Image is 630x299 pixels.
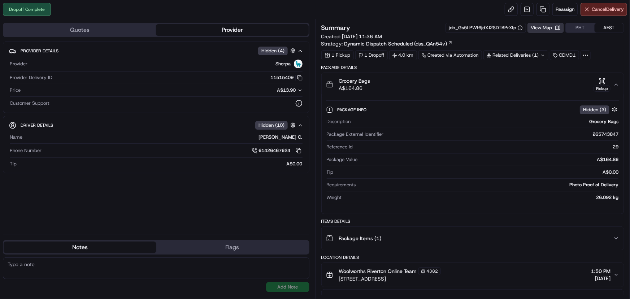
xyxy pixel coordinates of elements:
span: Weight [327,194,342,201]
div: 26.092 kg [345,194,619,201]
span: Provider Delivery ID [10,74,52,81]
button: Grocery BagsA$164.86Pickup [322,73,624,96]
a: 📗Knowledge Base [4,102,58,115]
button: Quotes [4,24,156,36]
span: Package Value [327,156,358,163]
div: Pickup [594,86,611,92]
button: A$13.90 [239,87,303,94]
p: Welcome 👋 [7,29,131,40]
div: Grocery BagsA$164.86Pickup [322,96,624,214]
button: Hidden (10) [255,121,297,130]
span: Sherpa [276,61,291,67]
span: 61426467624 [259,147,291,154]
span: Hidden ( 4 ) [261,48,284,54]
span: API Documentation [68,105,116,112]
div: Related Deliveries (1) [483,50,548,60]
button: 11515409 [271,74,303,81]
span: Pylon [72,122,87,128]
button: Woolworths Riverton Online Team4382[STREET_ADDRESS]1:50 PM[DATE] [322,263,624,287]
span: Reference Id [327,144,353,150]
div: 1 Dropoff [355,50,388,60]
div: Start new chat [25,69,118,76]
button: Start new chat [123,71,131,80]
span: Description [327,118,351,125]
span: 4382 [427,268,438,274]
div: Location Details [321,255,624,260]
button: Provider [156,24,308,36]
div: A$0.00 [19,161,303,167]
span: 1:50 PM [591,268,611,275]
button: Hidden (3) [580,105,619,114]
h3: Summary [321,25,351,31]
span: Phone Number [10,147,42,154]
button: Pickup [594,78,611,92]
button: Notes [4,242,156,253]
button: Hidden (4) [258,46,297,55]
span: [STREET_ADDRESS] [339,275,441,282]
button: Package Items (1) [322,227,624,250]
button: Driver DetailsHidden (10) [9,119,303,131]
div: A$0.00 [336,169,619,175]
button: AEST [595,23,624,32]
span: Price [10,87,21,94]
div: 💻 [61,105,67,111]
span: A$13.90 [277,87,296,93]
div: CDMD1 [550,50,579,60]
span: [DATE] 11:36 AM [342,33,382,40]
span: Reassign [556,6,574,13]
span: [DATE] [591,275,611,282]
span: Name [10,134,22,140]
div: We're available if you need us! [25,76,91,82]
button: Provider DetailsHidden (4) [9,45,303,57]
button: Reassign [552,3,578,16]
a: Powered byPylon [51,122,87,128]
div: 265743847 [387,131,619,138]
img: 1736555255976-a54dd68f-1ca7-489b-9aae-adbdc363a1c4 [7,69,20,82]
a: 💻API Documentation [58,102,119,115]
div: 4.0 km [389,50,417,60]
div: 1 Pickup [321,50,354,60]
span: Tip [10,161,17,167]
div: 29 [356,144,619,150]
span: Tip [327,169,334,175]
div: 📗 [7,105,13,111]
span: Grocery Bags [339,77,370,84]
span: Package Items ( 1 ) [339,235,382,242]
span: A$164.86 [339,84,370,92]
div: Package Details [321,65,624,70]
button: View Map [527,23,564,33]
span: Woolworths Riverton Online Team [339,268,417,275]
img: sherpa_logo.png [294,60,303,68]
a: Created via Automation [418,50,482,60]
div: Strategy: [321,40,453,47]
span: Requirements [327,182,356,188]
button: PHT [566,23,595,32]
div: Items Details [321,218,624,224]
div: Photo Proof of Delivery [359,182,619,188]
span: Dynamic Dispatch Scheduled (dss_QAn54v) [344,40,447,47]
span: Customer Support [10,100,49,107]
span: Provider [10,61,27,67]
div: Grocery Bags [354,118,619,125]
button: Flags [156,242,308,253]
span: Hidden ( 3 ) [583,107,606,113]
a: Dynamic Dispatch Scheduled (dss_QAn54v) [344,40,453,47]
button: CancelDelivery [581,3,627,16]
input: Clear [19,47,119,54]
a: 61426467624 [252,147,303,155]
span: Driver Details [21,122,53,128]
span: Package Info [338,107,368,113]
span: Package External Identifier [327,131,384,138]
span: Cancel Delivery [592,6,624,13]
img: Nash [7,7,22,22]
span: Hidden ( 10 ) [258,122,284,129]
span: Created: [321,33,382,40]
span: Provider Details [21,48,58,54]
span: Knowledge Base [14,105,55,112]
button: job_Gs5LPWf6jdXJ2SDTBPrXfp [449,25,523,31]
div: A$164.86 [361,156,619,163]
div: [PERSON_NAME] C. [25,134,303,140]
